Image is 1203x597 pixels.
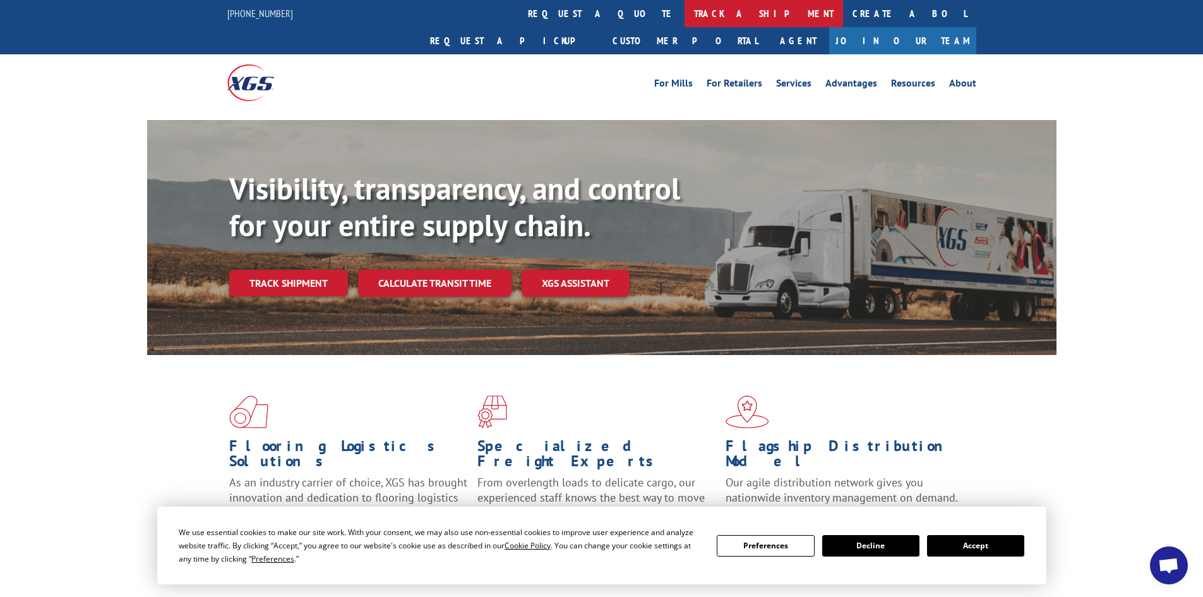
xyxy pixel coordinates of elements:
[776,78,811,92] a: Services
[949,78,976,92] a: About
[603,27,767,54] a: Customer Portal
[421,27,603,54] a: Request a pickup
[157,507,1046,584] div: Cookie Consent Prompt
[717,535,814,557] button: Preferences
[358,270,512,297] a: Calculate transit time
[251,553,294,564] span: Preferences
[522,270,630,297] a: XGS ASSISTANT
[726,438,964,475] h1: Flagship Distribution Model
[229,475,467,520] span: As an industry carrier of choice, XGS has brought innovation and dedication to flooring logistics...
[829,27,976,54] a: Join Our Team
[229,169,680,244] b: Visibility, transparency, and control for your entire supply chain.
[822,535,919,557] button: Decline
[767,27,829,54] a: Agent
[229,270,348,296] a: Track shipment
[654,78,693,92] a: For Mills
[726,475,958,505] span: Our agile distribution network gives you nationwide inventory management on demand.
[825,78,877,92] a: Advantages
[927,535,1024,557] button: Accept
[179,526,702,565] div: We use essential cookies to make our site work. With your consent, we may also use non-essential ...
[505,540,551,551] span: Cookie Policy
[726,395,769,428] img: xgs-icon-flagship-distribution-model-red
[229,438,468,475] h1: Flooring Logistics Solutions
[477,475,716,531] p: From overlength loads to delicate cargo, our experienced staff knows the best way to move your fr...
[707,78,762,92] a: For Retailers
[477,438,716,475] h1: Specialized Freight Experts
[227,7,293,20] a: [PHONE_NUMBER]
[477,395,507,428] img: xgs-icon-focused-on-flooring-red
[1150,546,1188,584] div: Open chat
[229,395,268,428] img: xgs-icon-total-supply-chain-intelligence-red
[891,78,935,92] a: Resources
